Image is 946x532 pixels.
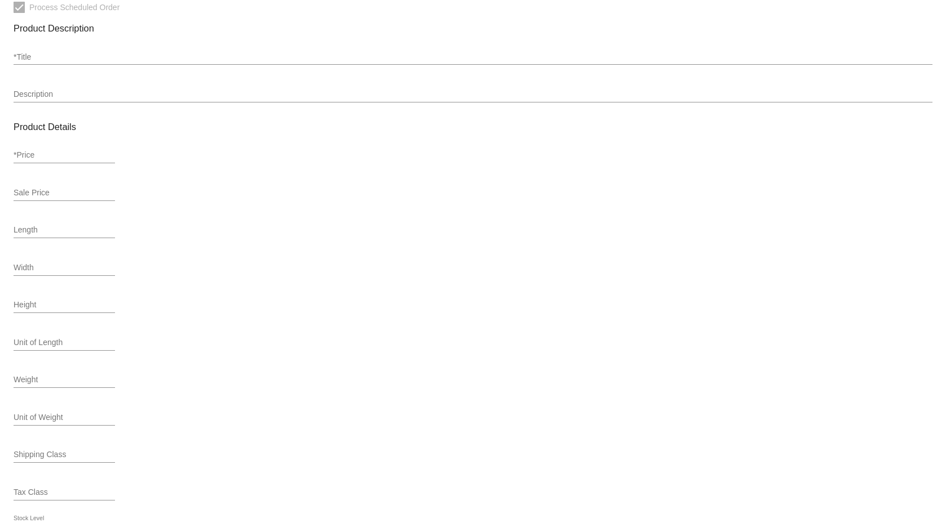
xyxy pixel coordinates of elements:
[14,90,932,99] input: Description
[14,450,115,459] input: Shipping Class
[29,1,120,14] span: Process Scheduled Order
[14,122,932,132] h3: Product Details
[14,53,932,62] input: *Title
[14,189,115,198] input: Sale Price
[14,413,115,422] input: Unit of Weight
[14,263,115,272] input: Width
[14,338,115,347] input: Unit of Length
[14,301,115,310] input: Height
[14,488,115,497] input: Tax Class
[14,226,115,235] input: Length
[14,151,115,160] input: *Price
[14,375,115,385] input: Weight
[14,23,932,34] h3: Product Description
